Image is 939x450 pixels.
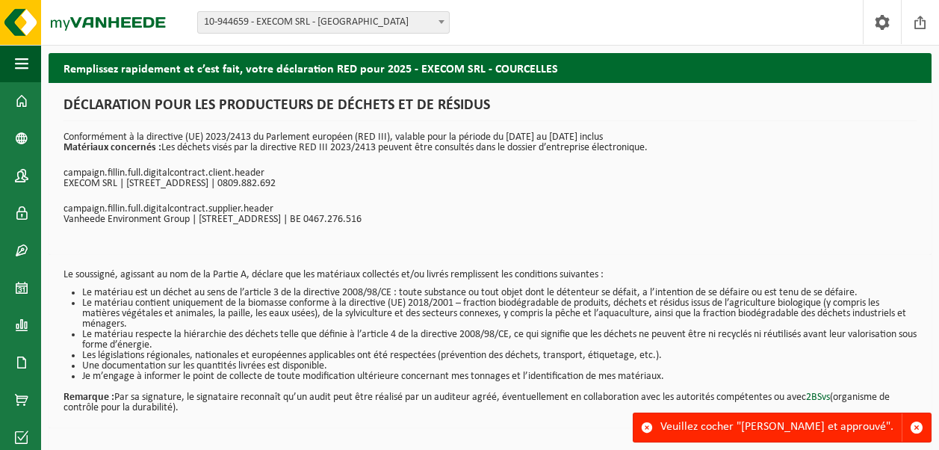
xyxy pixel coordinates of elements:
a: 2BSvs [806,392,830,403]
p: campaign.fillin.full.digitalcontract.supplier.header [63,204,917,215]
span: 10-944659 - EXECOM SRL - COURCELLES [198,12,449,33]
p: EXECOM SRL | [STREET_ADDRESS] | 0809.882.692 [63,179,917,189]
li: Les législations régionales, nationales et européennes applicables ont été respectées (prévention... [82,351,917,361]
li: Une documentation sur les quantités livrées est disponible. [82,361,917,372]
p: campaign.fillin.full.digitalcontract.client.header [63,168,917,179]
li: Le matériau est un déchet au sens de l’article 3 de la directive 2008/98/CE : toute substance ou ... [82,288,917,298]
span: 10-944659 - EXECOM SRL - COURCELLES [197,11,450,34]
strong: Matériaux concernés : [63,142,161,153]
strong: Remarque : [63,392,114,403]
li: Le matériau respecte la hiérarchie des déchets telle que définie à l’article 4 de la directive 20... [82,330,917,351]
p: Par sa signature, le signataire reconnaît qu’un audit peut être réalisé par un auditeur agréé, év... [63,382,917,413]
li: Le matériau contient uniquement de la biomasse conforme à la directive (UE) 2018/2001 – fraction ... [82,298,917,330]
div: Veuillez cocher "[PERSON_NAME] et approuvé". [660,413,902,442]
li: Je m’engage à informer le point de collecte de toute modification ultérieure concernant mes tonna... [82,372,917,382]
h1: DÉCLARATION POUR LES PRODUCTEURS DE DÉCHETS ET DE RÉSIDUS [63,98,917,121]
h2: Remplissez rapidement et c’est fait, votre déclaration RED pour 2025 - EXECOM SRL - COURCELLES [49,53,932,82]
p: Vanheede Environment Group | [STREET_ADDRESS] | BE 0467.276.516 [63,215,917,225]
p: Le soussigné, agissant au nom de la Partie A, déclare que les matériaux collectés et/ou livrés re... [63,270,917,280]
p: Conformément à la directive (UE) 2023/2413 du Parlement européen (RED III), valable pour la pério... [63,132,917,153]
